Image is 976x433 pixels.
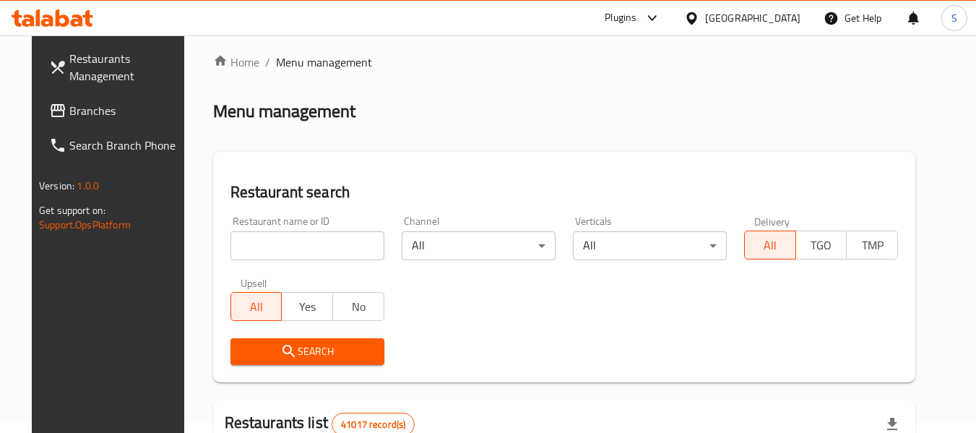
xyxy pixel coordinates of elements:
span: Menu management [276,53,372,71]
span: 1.0.0 [77,176,99,195]
span: Version: [39,176,74,195]
a: Restaurants Management [38,41,195,93]
button: Yes [281,292,333,321]
span: TMP [852,235,892,256]
li: / [265,53,270,71]
nav: breadcrumb [213,53,915,71]
span: Search Branch Phone [69,137,183,154]
h2: Menu management [213,100,355,123]
button: TGO [795,231,847,260]
span: All [751,235,790,256]
span: Search [242,343,373,361]
div: All [573,231,727,260]
button: All [744,231,796,260]
span: Yes [288,296,327,317]
div: Plugins [605,9,636,27]
span: Branches [69,102,183,119]
div: [GEOGRAPHIC_DATA] [705,10,800,26]
a: Search Branch Phone [38,128,195,163]
h2: Restaurant search [230,181,898,203]
a: Support.OpsPlatform [39,215,131,234]
a: Branches [38,93,195,128]
input: Search for restaurant name or ID.. [230,231,384,260]
label: Upsell [241,278,267,288]
button: No [332,292,384,321]
button: All [230,292,282,321]
a: Home [213,53,259,71]
div: All [402,231,556,260]
label: Delivery [754,216,790,226]
button: Search [230,338,384,365]
span: 41017 record(s) [332,418,414,432]
span: All [237,296,277,317]
span: TGO [802,235,842,256]
button: TMP [846,231,898,260]
span: Restaurants Management [69,50,183,85]
span: S [951,10,957,26]
span: Get support on: [39,201,105,220]
span: No [339,296,379,317]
